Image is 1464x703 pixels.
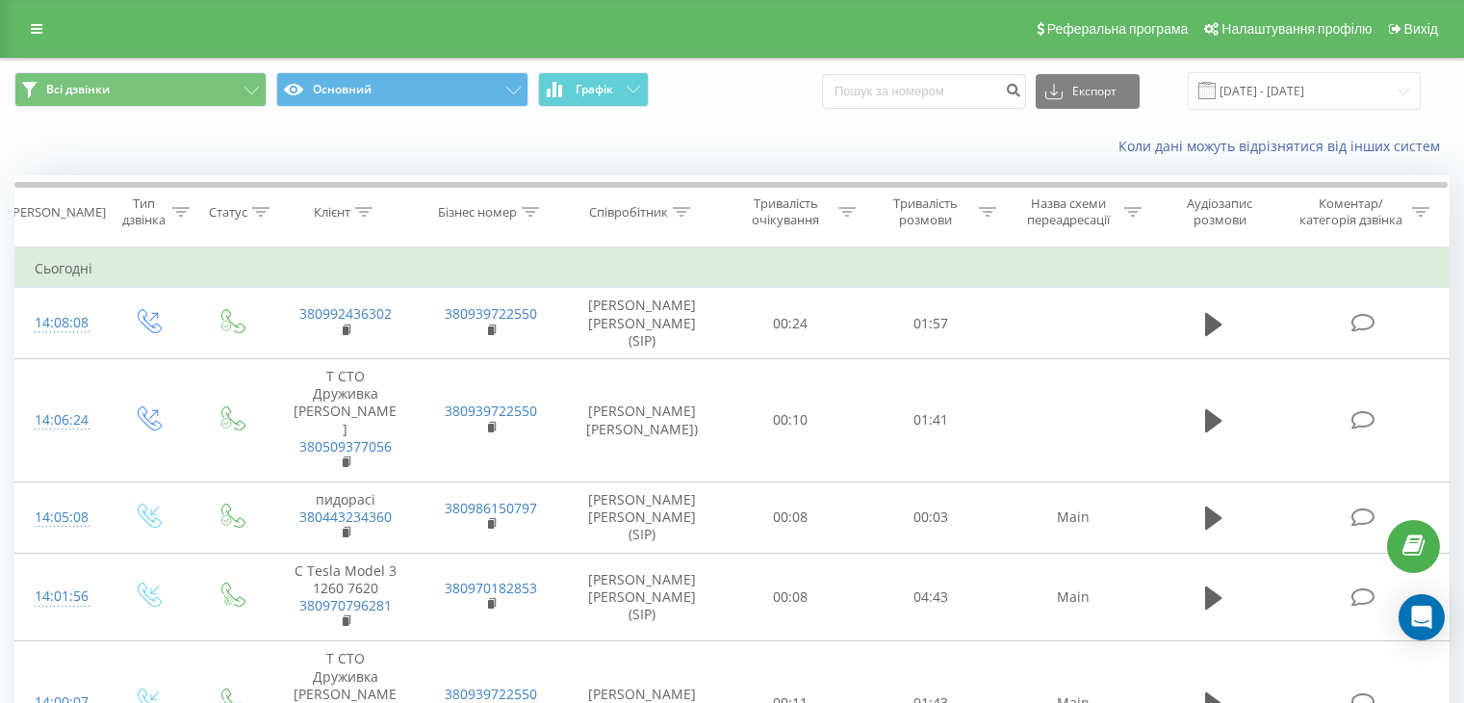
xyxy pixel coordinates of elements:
[564,482,721,554] td: [PERSON_NAME] [PERSON_NAME] (SIP)
[1000,482,1145,554] td: Main
[314,204,350,221] div: Клієнт
[738,195,835,228] div: Тривалість очікування
[860,553,1000,641] td: 04:43
[445,579,537,597] a: 380970182853
[445,499,537,517] a: 380986150797
[576,83,613,96] span: Графік
[14,72,267,107] button: Всі дзвінки
[445,685,537,703] a: 380939722550
[1018,195,1119,228] div: Назва схеми переадресації
[35,304,86,342] div: 14:08:08
[35,402,86,439] div: 14:06:24
[721,482,860,554] td: 00:08
[121,195,167,228] div: Тип дзвінка
[721,358,860,482] td: 00:10
[272,482,418,554] td: пидорасі
[35,499,86,536] div: 14:05:08
[438,204,517,221] div: Бізнес номер
[538,72,649,107] button: Графік
[860,288,1000,359] td: 01:57
[299,304,392,323] a: 380992436302
[46,82,110,97] span: Всі дзвінки
[1000,553,1145,641] td: Main
[860,358,1000,482] td: 01:41
[15,249,1450,288] td: Сьогодні
[276,72,528,107] button: Основний
[564,358,721,482] td: [PERSON_NAME] [PERSON_NAME])
[445,304,537,323] a: 380939722550
[1221,21,1372,37] span: Налаштування профілю
[860,482,1000,554] td: 00:03
[721,553,860,641] td: 00:08
[1404,21,1438,37] span: Вихід
[1047,21,1189,37] span: Реферальна програма
[1399,594,1445,640] div: Open Intercom Messenger
[1295,195,1407,228] div: Коментар/категорія дзвінка
[445,402,537,420] a: 380939722550
[209,204,247,221] div: Статус
[272,358,418,482] td: Т СТО Друживка [PERSON_NAME]
[721,288,860,359] td: 00:24
[299,437,392,456] a: 380509377056
[299,508,392,526] a: 380443234360
[878,195,974,228] div: Тривалість розмови
[564,553,721,641] td: [PERSON_NAME] [PERSON_NAME] (SIP)
[564,288,721,359] td: [PERSON_NAME] [PERSON_NAME] (SIP)
[9,204,106,221] div: [PERSON_NAME]
[35,578,86,615] div: 14:01:56
[822,74,1026,109] input: Пошук за номером
[272,553,418,641] td: С Tesla Model 3 1260 7620
[1036,74,1140,109] button: Експорт
[299,596,392,614] a: 380970796281
[589,204,668,221] div: Співробітник
[1164,195,1276,228] div: Аудіозапис розмови
[1118,137,1450,155] a: Коли дані можуть відрізнятися вiд інших систем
